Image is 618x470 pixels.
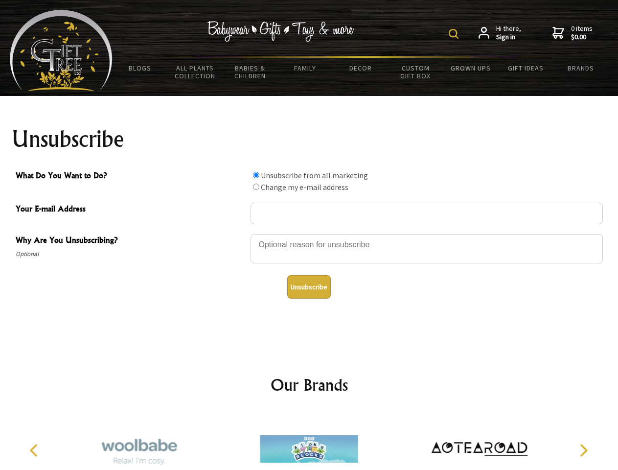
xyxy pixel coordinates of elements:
[16,248,246,260] span: Optional
[12,127,607,151] h1: Unsubscribe
[253,172,259,178] input: What Do You Want to Do?
[251,234,603,263] textarea: Why Are You Unsubscribing?
[113,58,168,78] a: BLOGS
[168,58,223,86] a: All Plants Collection
[261,182,348,192] label: Change my e-mail address
[498,58,553,78] a: Gift Ideas
[261,170,368,180] label: Unsubscribe from all marketing
[253,184,259,190] input: What Do You Want to Do?
[571,33,593,42] strong: $0.00
[449,29,458,39] img: product search
[553,58,609,78] a: Brands
[16,234,246,248] span: Why Are You Unsubscribing?
[572,440,594,461] button: Next
[20,373,599,397] h2: Our Brands
[223,58,278,86] a: Babies & Children
[552,24,593,42] a: 0 items$0.00
[16,169,246,184] span: What Do You Want to Do?
[278,58,333,78] a: Family
[333,58,388,78] a: Decor
[496,33,521,42] strong: Sign in
[287,275,331,299] button: Unsubscribe
[16,203,246,217] span: Your E-mail Address
[10,10,113,91] img: Babyware - Gifts - Toys and more...
[251,203,603,224] input: Your E-mail Address
[443,58,498,78] a: Grown Ups
[388,58,443,86] a: Custom Gift Box
[496,24,521,42] span: Hi there,
[571,24,593,42] span: 0 items
[479,24,521,42] a: Hi there,Sign in
[207,21,354,42] img: Babywear - Gifts - Toys & more
[24,440,46,461] button: Previous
